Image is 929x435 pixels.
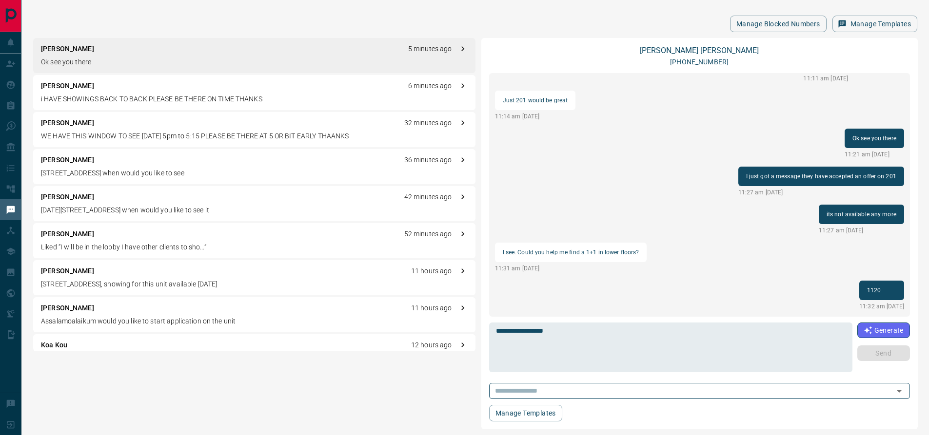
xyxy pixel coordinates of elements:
p: [PERSON_NAME] [41,303,94,313]
p: 1120 [867,284,896,296]
p: [PERSON_NAME] [41,81,94,91]
p: Ok see you there [852,132,896,144]
p: Liked “I will be in the lobby I have other clients to sho…” [41,242,468,252]
p: [PHONE_NUMBER] [670,57,729,67]
p: [PERSON_NAME] [41,44,94,54]
p: Ok see you there [41,57,468,67]
p: 32 minutes ago [404,118,452,128]
p: [PERSON_NAME] [41,229,94,239]
button: Manage Templates [489,405,562,421]
p: [STREET_ADDRESS], showing for this unit available [DATE] [41,279,468,289]
p: i HAVE SHOWINGS BACK TO BACK PLEASE BE THERE ON TIME THANKS [41,94,468,104]
button: Generate [857,322,910,338]
p: [PERSON_NAME] [41,266,94,276]
p: Just 201 would be great [503,95,568,106]
p: 36 minutes ago [404,155,452,165]
p: 11:27 am [DATE] [819,226,904,235]
button: Open [892,384,906,398]
p: 11:21 am [DATE] [845,150,904,159]
p: 12 hours ago [411,340,452,350]
p: WE HAVE THIS WINDOW TO SEE [DATE] 5pm to 5:15 PLEASE BE THERE AT 5 OR BIT EARLY THAANKS [41,131,468,141]
p: 11:14 am [DATE] [495,112,576,121]
p: 42 minutes ago [404,192,452,202]
p: I see. Could you help me find a 1+1 in lower floors? [503,246,639,258]
p: 11 hours ago [411,266,452,276]
p: 11:32 am [DATE] [859,302,904,311]
p: 11 hours ago [411,303,452,313]
p: [PERSON_NAME] [41,192,94,202]
p: 6 minutes ago [408,81,452,91]
p: I just got a message they have accepted an offer on 201 [746,170,896,182]
button: Manage Blocked Numbers [730,16,827,32]
p: [STREET_ADDRESS] when would you like to see [41,168,468,178]
p: 5 minutes ago [408,44,452,54]
p: 11:11 am [DATE] [803,74,904,83]
p: its not available any more [827,208,896,220]
p: 11:31 am [DATE] [495,264,647,273]
p: Assalamoalaikum would you like to start application on the unit [41,316,468,326]
a: [PERSON_NAME] [PERSON_NAME] [640,46,759,55]
p: 52 minutes ago [404,229,452,239]
button: Manage Templates [832,16,917,32]
p: [PERSON_NAME] [41,155,94,165]
p: 11:27 am [DATE] [738,188,904,197]
p: [DATE][STREET_ADDRESS] when would you like to see it [41,205,468,215]
p: [PERSON_NAME] [41,118,94,128]
p: Koa Kou [41,340,67,350]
